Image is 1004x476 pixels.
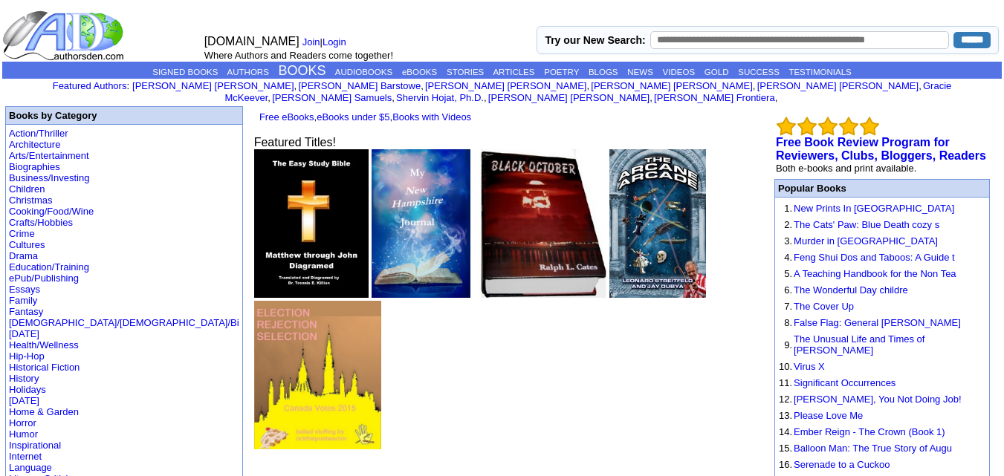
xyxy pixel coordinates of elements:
a: Free eBooks [259,111,314,123]
a: A Teaching Handbook for the Non Tea [794,268,956,279]
a: Action/Thriller [9,128,68,139]
a: Join [302,36,320,48]
a: Election Rejection Selection [254,439,382,451]
a: False Flag: General [PERSON_NAME] [794,317,961,328]
a: Internet [9,451,42,462]
a: Inspirational [9,440,61,451]
a: AUTHORS [227,68,269,76]
font: 6. [784,284,792,296]
font: 7. [784,301,792,312]
font: i [424,82,425,91]
a: ARTICLES [493,68,534,76]
a: Crime [9,228,35,239]
a: Hip-Hop [9,351,45,362]
a: [PERSON_NAME] [PERSON_NAME] [591,80,752,91]
font: 2. [784,219,792,230]
font: i [652,94,654,102]
a: BLOGS [589,68,618,76]
a: Significant Occurrences [794,377,895,388]
a: Virus X [794,361,825,372]
a: Historical Fiction [9,362,80,373]
font: 10. [779,361,792,372]
a: STORIES [447,68,484,76]
a: The Cats' Paw: Blue Death cozy s [794,219,939,230]
a: [PERSON_NAME] [PERSON_NAME] [488,92,650,103]
font: 3. [784,235,792,247]
a: [DEMOGRAPHIC_DATA]/[DEMOGRAPHIC_DATA]/Bi [9,317,239,328]
font: Where Authors and Readers come together! [204,50,393,61]
a: Books with Videos [392,111,471,123]
a: Free Book Review Program for Reviewers, Clubs, Bloggers, Readers [776,136,986,162]
a: eBOOKS [402,68,437,76]
a: Ember Reign - The Crown (Book 1) [794,426,945,437]
a: Murder in [GEOGRAPHIC_DATA] [794,235,938,247]
a: Black October (hard cover) [473,287,606,300]
a: POETRY [544,68,579,76]
a: Language [9,462,52,473]
img: 51153.jpg [254,149,369,298]
a: Fantasy [9,306,43,317]
font: 14. [779,426,792,437]
font: i [589,82,591,91]
a: Balloon Man: The True Story of Augu [794,443,952,454]
font: , , [254,111,471,123]
font: 9. [784,339,792,351]
a: Cultures [9,239,45,250]
a: [DATE] [9,328,39,339]
a: BOOKS [279,63,326,78]
a: Please Love Me [794,410,863,421]
a: History [9,373,39,384]
font: [DOMAIN_NAME] [204,35,299,48]
a: NEWS [627,68,653,76]
a: Gracie McKeever [224,80,951,103]
a: AUDIOBOOKS [335,68,392,76]
a: Education/Training [9,261,89,273]
img: 78463.jpg [254,301,382,449]
a: The Unusual Life and Times of [PERSON_NAME] [794,333,924,356]
font: | [302,36,352,48]
a: Business/Investing [9,172,89,183]
img: bigemptystars.png [797,117,817,136]
a: Horror [9,417,36,428]
a: SIGNED BOOKS [152,68,218,76]
a: Biographies [9,161,60,172]
font: i [755,82,757,91]
a: Essays [9,284,40,295]
font: i [487,94,488,102]
font: i [777,94,779,102]
a: The Arcane Arcade [609,287,706,300]
a: Children [9,183,45,195]
a: Serenade to a Cuckoo [794,459,890,470]
font: 16. [779,459,792,470]
a: SUCCESS [738,68,780,76]
a: Home & Garden [9,406,79,417]
a: Crafts/Hobbies [9,217,73,228]
font: 11. [779,377,792,388]
a: Cooking/Food/Wine [9,206,94,217]
a: GOLD [705,68,729,76]
font: 1. [784,203,792,214]
a: Architecture [9,139,60,150]
a: VIDEOS [663,68,695,76]
font: 5. [784,268,792,279]
img: 78681.jpg [372,149,470,298]
a: Login [323,36,346,48]
a: [PERSON_NAME], You Not Doing Job! [794,394,961,405]
a: TESTIMONIALS [788,68,851,76]
a: Shervin Hojat, Ph.D. [396,92,484,103]
a: Arts/Entertainment [9,150,89,161]
font: 12. [779,394,792,405]
font: 8. [784,317,792,328]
